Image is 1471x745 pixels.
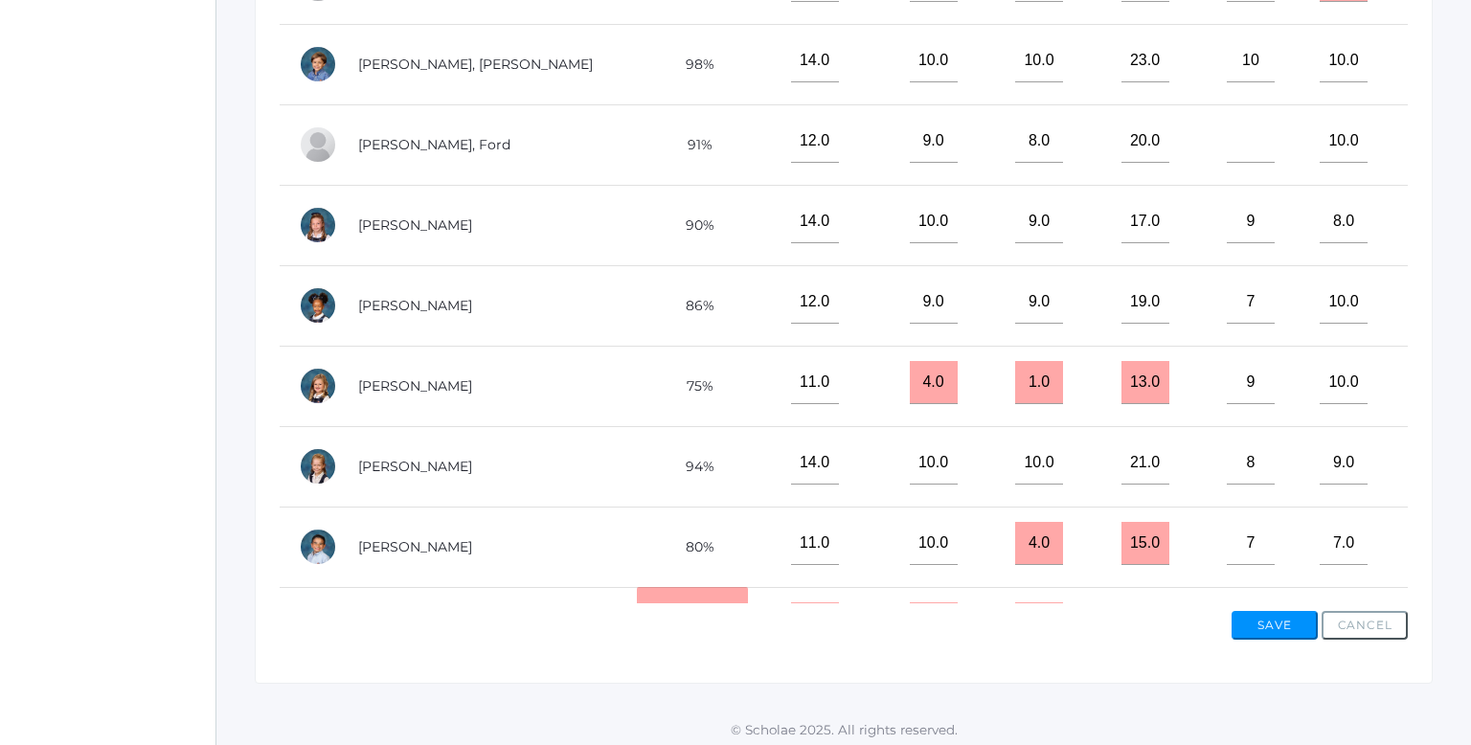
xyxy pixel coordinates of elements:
[358,216,472,234] a: [PERSON_NAME]
[637,587,748,667] td: 0%
[358,458,472,475] a: [PERSON_NAME]
[637,346,748,426] td: 75%
[299,206,337,244] div: Lyla Foster
[358,56,593,73] a: [PERSON_NAME], [PERSON_NAME]
[637,507,748,587] td: 80%
[358,377,472,395] a: [PERSON_NAME]
[216,720,1471,739] p: © Scholae 2025. All rights reserved.
[637,426,748,507] td: 94%
[637,104,748,185] td: 91%
[299,447,337,485] div: Hazel Porter
[1322,611,1408,640] button: Cancel
[637,24,748,104] td: 98%
[358,136,510,153] a: [PERSON_NAME], Ford
[299,286,337,325] div: Crue Harris
[637,265,748,346] td: 86%
[1232,611,1318,640] button: Save
[637,185,748,265] td: 90%
[358,538,472,555] a: [PERSON_NAME]
[299,45,337,83] div: Austen Crosby
[299,367,337,405] div: Gracelyn Lavallee
[299,125,337,164] div: Ford Ferris
[299,528,337,566] div: Noah Rosas
[358,297,472,314] a: [PERSON_NAME]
